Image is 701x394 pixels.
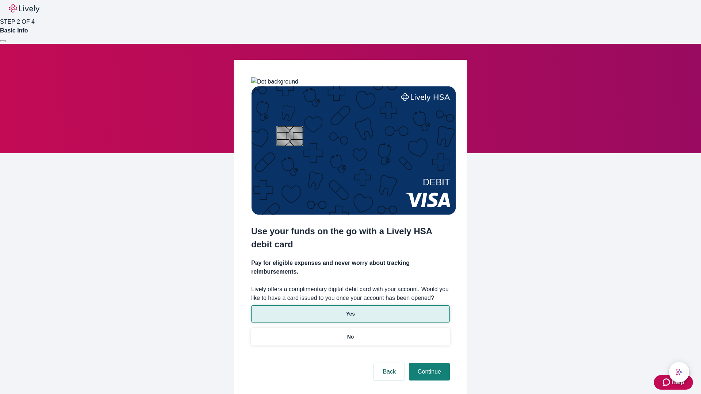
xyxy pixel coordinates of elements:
[251,225,450,251] h2: Use your funds on the go with a Lively HSA debit card
[671,378,684,387] span: Help
[669,362,689,382] button: chat
[251,285,450,302] label: Lively offers a complimentary digital debit card with your account. Would you like to have a card...
[9,4,39,13] img: Lively
[346,310,355,318] p: Yes
[654,375,693,390] button: Zendesk support iconHelp
[409,363,450,381] button: Continue
[251,305,450,322] button: Yes
[675,368,683,376] svg: Lively AI Assistant
[251,328,450,345] button: No
[663,378,671,387] svg: Zendesk support icon
[251,259,450,276] h4: Pay for eligible expenses and never worry about tracking reimbursements.
[347,333,354,341] p: No
[374,363,405,381] button: Back
[251,86,456,215] img: Debit card
[251,77,298,86] img: Dot background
